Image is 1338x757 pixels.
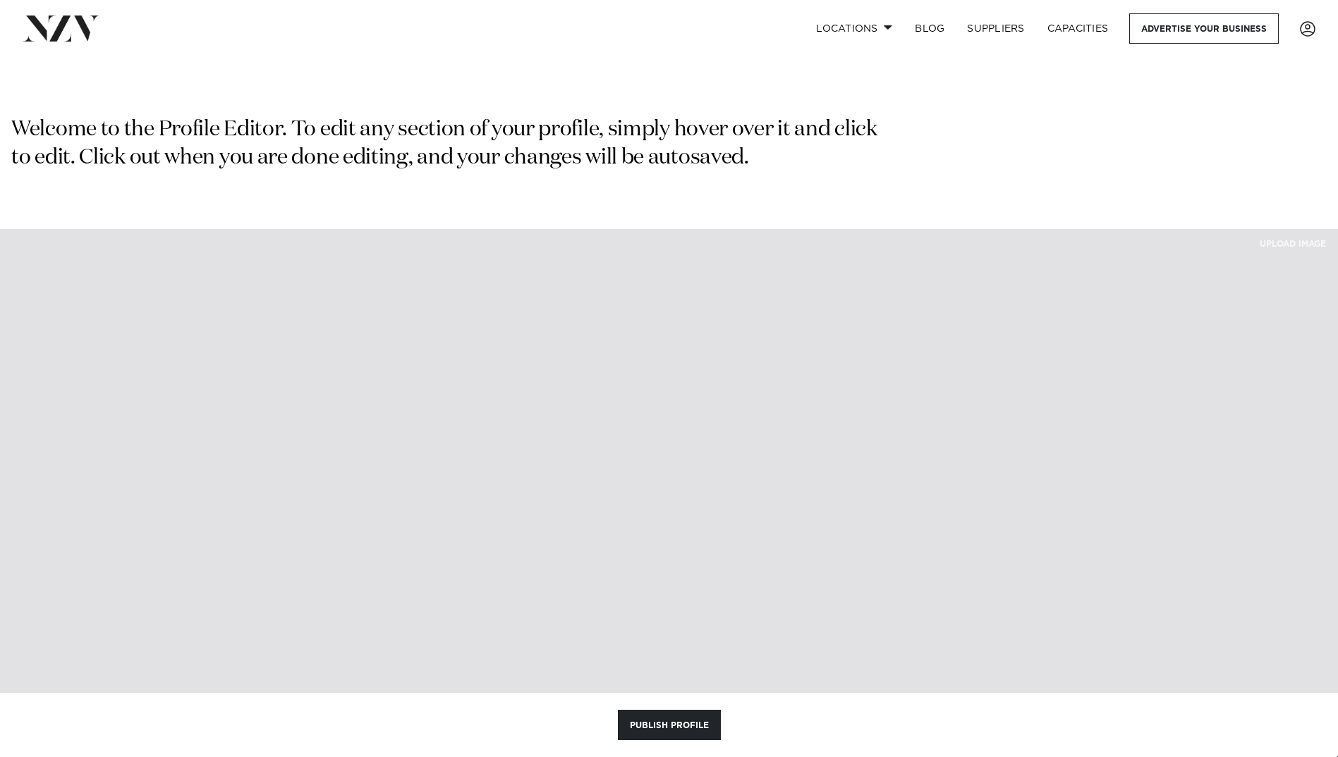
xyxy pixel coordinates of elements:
img: nzv-logo.png [23,16,99,41]
button: Publish Profile [618,710,721,740]
a: Advertise your business [1129,13,1279,44]
a: Capacities [1036,13,1120,44]
a: BLOG [904,13,956,44]
button: UPLOAD IMAGE [1248,229,1338,259]
p: Welcome to the Profile Editor. To edit any section of your profile, simply hover over it and clic... [11,116,883,173]
a: SUPPLIERS [956,13,1035,44]
a: Locations [805,13,904,44]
